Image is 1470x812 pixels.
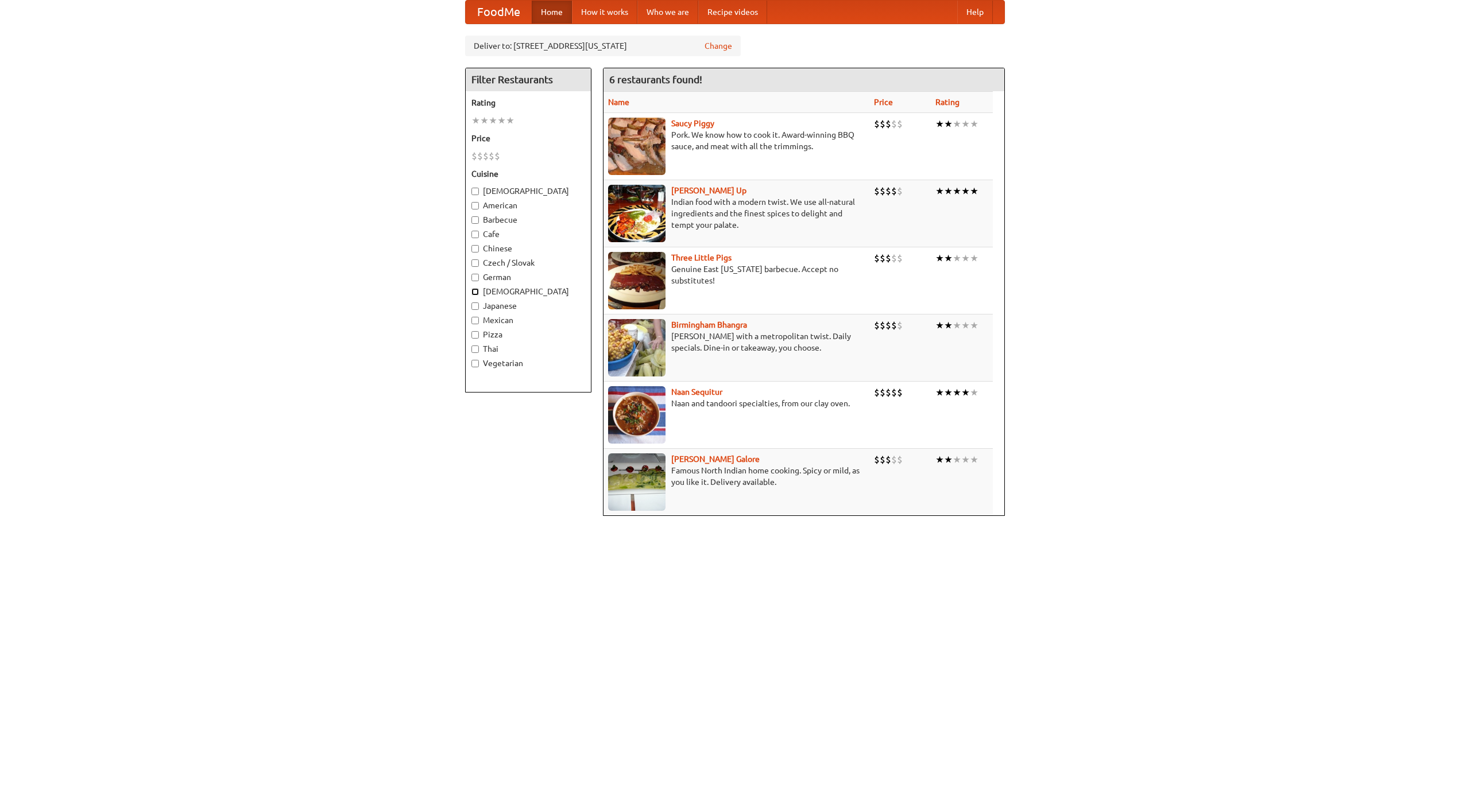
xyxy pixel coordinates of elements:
[471,231,479,238] input: Cafe
[935,319,944,332] li: ★
[471,114,480,127] li: ★
[897,252,903,265] li: $
[465,36,741,56] div: Deliver to: [STREET_ADDRESS][US_STATE]
[471,257,585,269] label: Czech / Slovak
[471,271,585,283] label: German
[471,150,477,162] li: $
[885,319,891,332] li: $
[935,185,944,197] li: ★
[671,320,747,329] a: Birmingham Bhangra
[494,150,500,162] li: $
[961,118,970,130] li: ★
[471,360,479,367] input: Vegetarian
[885,185,891,197] li: $
[471,200,585,211] label: American
[885,453,891,466] li: $
[885,252,891,265] li: $
[506,114,514,127] li: ★
[471,314,585,326] label: Mexican
[608,185,666,242] img: curryup.jpg
[891,185,897,197] li: $
[471,188,479,195] input: [DEMOGRAPHIC_DATA]
[880,453,885,466] li: $
[953,453,961,466] li: ★
[471,202,479,209] input: American
[608,129,865,152] p: Pork. We know how to cook it. Award-winning BBQ sauce, and meat with all the trimmings.
[471,216,479,224] input: Barbecue
[874,453,880,466] li: $
[471,133,585,144] h5: Price
[944,386,953,399] li: ★
[671,253,732,262] b: Three Little Pigs
[874,252,880,265] li: $
[608,98,629,107] a: Name
[874,98,893,107] a: Price
[897,319,903,332] li: $
[891,319,897,332] li: $
[961,319,970,332] li: ★
[957,1,993,24] a: Help
[466,1,532,24] a: FoodMe
[944,185,953,197] li: ★
[698,1,767,24] a: Recipe videos
[935,252,944,265] li: ★
[608,331,865,353] p: [PERSON_NAME] with a metropolitan twist. Daily specials. Dine-in or takeaway, you choose.
[609,74,702,85] ng-pluralize: 6 restaurants found!
[471,243,585,254] label: Chinese
[935,386,944,399] li: ★
[471,259,479,267] input: Czech / Slovak
[970,319,978,332] li: ★
[608,465,865,488] p: Famous North Indian home cooking. Spicy or mild, as you like it. Delivery available.
[953,185,961,197] li: ★
[970,118,978,130] li: ★
[880,319,885,332] li: $
[953,252,961,265] li: ★
[953,118,961,130] li: ★
[471,286,585,297] label: [DEMOGRAPHIC_DATA]
[944,453,953,466] li: ★
[705,40,732,52] a: Change
[897,386,903,399] li: $
[897,453,903,466] li: $
[970,386,978,399] li: ★
[477,150,483,162] li: $
[944,319,953,332] li: ★
[471,288,479,296] input: [DEMOGRAPHIC_DATA]
[874,185,880,197] li: $
[532,1,572,24] a: Home
[608,398,865,409] p: Naan and tandoori specialties, from our clay oven.
[885,386,891,399] li: $
[671,387,722,397] b: Naan Sequitur
[471,274,479,281] input: German
[489,150,494,162] li: $
[970,185,978,197] li: ★
[608,263,865,286] p: Genuine East [US_STATE] barbecue. Accept no substitutes!
[608,453,666,511] img: currygalore.jpg
[471,329,585,340] label: Pizza
[497,114,506,127] li: ★
[471,300,585,312] label: Japanese
[671,454,760,464] a: [PERSON_NAME] Galore
[880,386,885,399] li: $
[637,1,698,24] a: Who we are
[471,343,585,355] label: Thai
[471,185,585,197] label: [DEMOGRAPHIC_DATA]
[891,453,897,466] li: $
[891,118,897,130] li: $
[671,119,714,128] b: Saucy Piggy
[874,319,880,332] li: $
[970,453,978,466] li: ★
[608,252,666,309] img: littlepigs.jpg
[671,186,746,195] b: [PERSON_NAME] Up
[961,386,970,399] li: ★
[880,252,885,265] li: $
[572,1,637,24] a: How it works
[608,196,865,231] p: Indian food with a modern twist. We use all-natural ingredients and the finest spices to delight ...
[970,252,978,265] li: ★
[471,245,479,252] input: Chinese
[891,252,897,265] li: $
[874,386,880,399] li: $
[944,118,953,130] li: ★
